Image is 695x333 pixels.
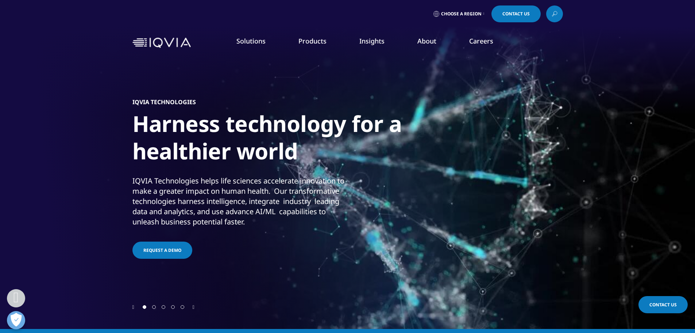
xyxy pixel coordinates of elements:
span: Choose a Region [441,11,482,17]
a: Solutions [236,37,266,45]
a: About [417,37,436,45]
button: Open Preferences [7,311,25,329]
div: 1 / 5 [132,55,563,303]
span: Contact Us [502,12,530,16]
h1: Harness technology for a healthier world [132,110,406,169]
a: Insights [359,37,385,45]
div: Next slide [193,303,194,310]
span: Go to slide 1 [143,305,146,309]
a: Contact Us [491,5,541,22]
span: Go to slide 3 [162,305,165,309]
span: Go to slide 4 [171,305,175,309]
nav: Primary [194,26,563,60]
a: Products [298,37,327,45]
span: Go to slide 5 [181,305,184,309]
div: IQVIA Technologies helps life sciences accelerate innovation to make a greater impact on human he... [132,176,346,227]
span: Contact Us [649,302,677,308]
div: Previous slide [132,303,134,310]
span: Request a Demo [143,247,181,253]
h5: IQVIA TECHNOLOGIES [132,98,196,106]
img: IQVIA Healthcare Information Technology and Pharma Clinical Research Company [132,38,191,48]
a: Careers [469,37,493,45]
span: Go to slide 2 [152,305,156,309]
a: Contact Us [638,296,688,313]
a: Request a Demo [132,242,192,259]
